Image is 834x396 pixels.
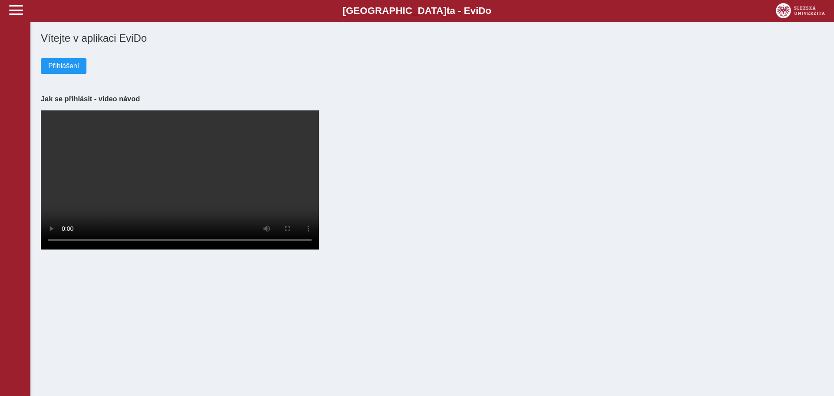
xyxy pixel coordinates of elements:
video: Your browser does not support the video tag. [41,110,319,250]
span: o [486,5,492,16]
h1: Vítejte v aplikaci EviDo [41,32,824,44]
h3: Jak se přihlásit - video návod [41,95,824,103]
b: [GEOGRAPHIC_DATA] a - Evi [26,5,808,17]
button: Přihlášení [41,58,86,74]
span: D [478,5,485,16]
span: t [447,5,450,16]
img: logo_web_su.png [776,3,825,18]
span: Přihlášení [48,62,79,70]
